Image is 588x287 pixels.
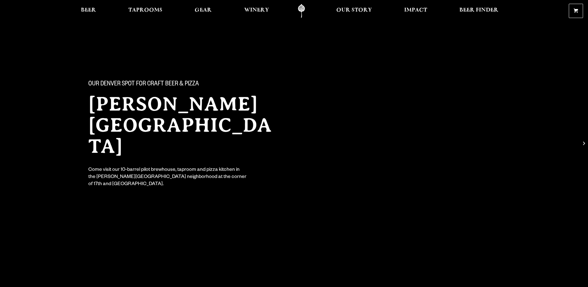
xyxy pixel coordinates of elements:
a: Beer Finder [455,4,502,18]
span: Our Story [336,8,372,13]
a: Impact [400,4,431,18]
h2: [PERSON_NAME][GEOGRAPHIC_DATA] [88,93,282,157]
span: Taprooms [128,8,162,13]
a: Odell Home [290,4,313,18]
a: Taprooms [124,4,166,18]
a: Our Story [332,4,376,18]
span: Gear [195,8,212,13]
span: Impact [404,8,427,13]
span: Beer [81,8,96,13]
span: Our Denver spot for craft beer & pizza [88,80,199,89]
span: Winery [244,8,269,13]
a: Gear [191,4,216,18]
a: Winery [240,4,273,18]
div: Come visit our 10-barrel pilot brewhouse, taproom and pizza kitchen in the [PERSON_NAME][GEOGRAPH... [88,167,247,188]
a: Beer [77,4,100,18]
span: Beer Finder [459,8,498,13]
